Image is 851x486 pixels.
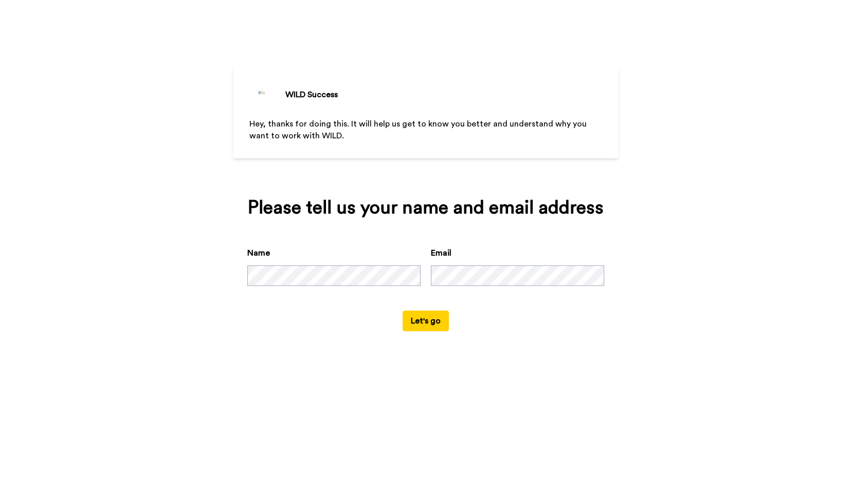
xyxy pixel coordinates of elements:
div: WILD Success [285,88,338,101]
div: Please tell us your name and email address [247,197,604,218]
label: Name [247,247,270,259]
span: Hey, thanks for doing this. It will help us get to know you better and understand why you want to... [249,120,589,140]
label: Email [431,247,451,259]
button: Let's go [403,311,449,331]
